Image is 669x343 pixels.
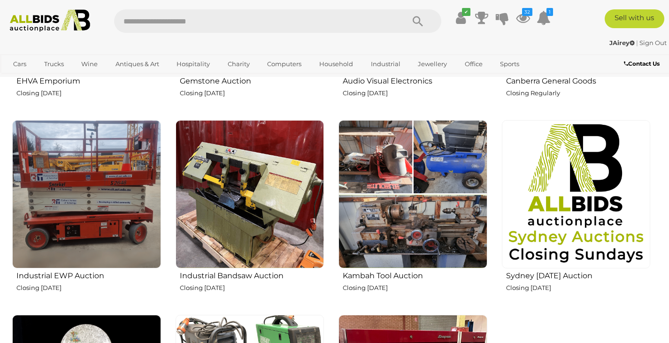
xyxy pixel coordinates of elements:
[261,56,308,72] a: Computers
[170,56,216,72] a: Hospitality
[454,9,468,26] a: ✔
[636,39,638,46] span: |
[175,120,324,307] a: Industrial Bandsaw Auction Closing [DATE]
[639,39,667,46] a: Sign Out
[506,269,651,280] h2: Sydney [DATE] Auction
[38,56,70,72] a: Trucks
[501,120,651,307] a: Sydney [DATE] Auction Closing [DATE]
[180,269,324,280] h2: Industrial Bandsaw Auction
[412,56,453,72] a: Jewellery
[16,88,161,99] p: Closing [DATE]
[12,120,161,307] a: Industrial EWP Auction Closing [DATE]
[16,282,161,293] p: Closing [DATE]
[75,56,104,72] a: Wine
[506,88,651,99] p: Closing Regularly
[343,88,487,99] p: Closing [DATE]
[462,8,470,16] i: ✔
[605,9,665,28] a: Sell with us
[338,120,487,269] img: Kambah Tool Auction
[459,56,489,72] a: Office
[180,282,324,293] p: Closing [DATE]
[494,56,525,72] a: Sports
[343,75,487,85] h2: Audio Visual Electronics
[522,8,532,16] i: 32
[516,9,530,26] a: 32
[609,39,635,46] strong: JAirey
[624,60,660,67] b: Contact Us
[180,88,324,99] p: Closing [DATE]
[343,282,487,293] p: Closing [DATE]
[502,120,651,269] img: Sydney Sunday Auction
[546,8,553,16] i: 1
[180,75,324,85] h2: Gemstone Auction
[609,39,636,46] a: JAirey
[7,56,32,72] a: Cars
[624,59,662,69] a: Contact Us
[176,120,324,269] img: Industrial Bandsaw Auction
[537,9,551,26] a: 1
[343,269,487,280] h2: Kambah Tool Auction
[365,56,407,72] a: Industrial
[12,120,161,269] img: Industrial EWP Auction
[506,75,651,85] h2: Canberra General Goods
[16,75,161,85] h2: EHVA Emporium
[16,269,161,280] h2: Industrial EWP Auction
[394,9,441,33] button: Search
[313,56,359,72] a: Household
[109,56,165,72] a: Antiques & Art
[7,72,86,87] a: [GEOGRAPHIC_DATA]
[5,9,95,32] img: Allbids.com.au
[338,120,487,307] a: Kambah Tool Auction Closing [DATE]
[222,56,256,72] a: Charity
[506,282,651,293] p: Closing [DATE]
